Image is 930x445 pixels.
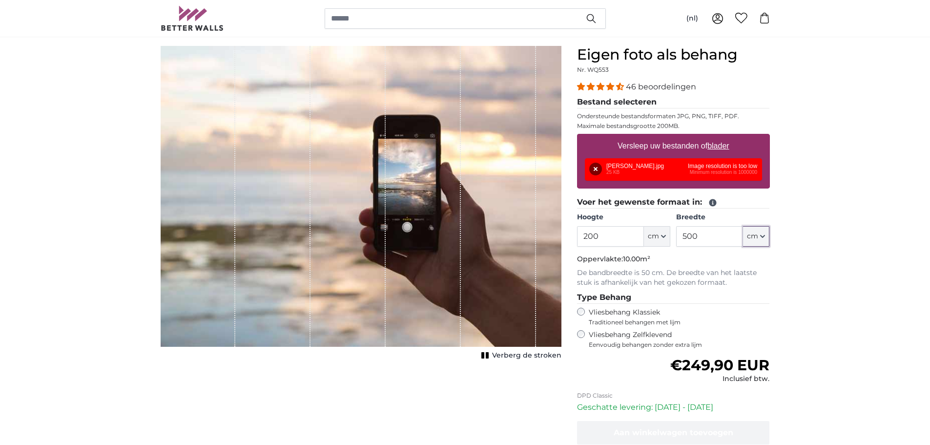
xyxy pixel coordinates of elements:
[577,196,770,209] legend: Voer het gewenste formaat in:
[589,330,770,349] label: Vliesbehang Zelfklevend
[577,122,770,130] p: Maximale bestandsgrootte 200MB.
[577,392,770,400] p: DPD Classic
[589,318,752,326] span: Traditioneel behangen met lijm
[747,232,758,241] span: cm
[623,254,650,263] span: 10.00m²
[743,226,769,247] button: cm
[577,254,770,264] p: Oppervlakte:
[478,349,561,362] button: Verberg de stroken
[648,232,659,241] span: cm
[577,82,626,91] span: 4.37 stars
[614,136,733,156] label: Versleep uw bestanden of
[707,142,729,150] u: blader
[577,292,770,304] legend: Type Behang
[577,402,770,413] p: Geschatte levering: [DATE] - [DATE]
[577,212,670,222] label: Hoogte
[676,212,769,222] label: Breedte
[589,308,752,326] label: Vliesbehang Klassiek
[492,351,561,360] span: Verberg de stroken
[577,46,770,64] h1: Eigen foto als behang
[670,374,769,384] div: Inclusief btw.
[670,356,769,374] span: €249,90 EUR
[679,10,706,27] button: (nl)
[161,6,224,31] img: Betterwalls
[577,66,609,73] span: Nr. WQ553
[626,82,696,91] span: 46 beoordelingen
[644,226,670,247] button: cm
[577,268,770,288] p: De bandbreedte is 50 cm. De breedte van het laatste stuk is afhankelijk van het gekozen formaat.
[577,421,770,445] button: Aan winkelwagen toevoegen
[589,341,770,349] span: Eenvoudig behangen zonder extra lijm
[614,428,733,437] span: Aan winkelwagen toevoegen
[161,46,561,362] div: 1 of 1
[577,112,770,120] p: Ondersteunde bestandsformaten JPG, PNG, TIFF, PDF.
[577,96,770,108] legend: Bestand selecteren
